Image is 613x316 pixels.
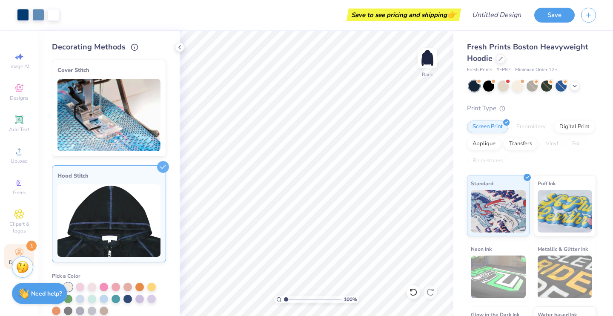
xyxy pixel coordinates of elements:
div: Cover Stitch [57,65,160,75]
span: Standard [471,179,493,188]
span: Image AI [9,63,29,70]
span: Minimum Order: 12 + [515,66,558,74]
strong: Need help? [31,290,62,298]
span: Fresh Prints Boston Heavyweight Hoodie [467,42,588,63]
span: Upload [11,158,28,164]
div: Decorating Methods [52,41,166,53]
img: Metallic & Glitter Ink [538,256,593,298]
img: Standard [471,190,526,233]
div: Hood Stitch [57,171,160,181]
div: Screen Print [467,121,508,133]
span: Clipart & logos [4,221,34,234]
div: Save to see pricing and shipping [349,9,459,21]
div: Back [422,71,433,78]
img: Cover Stitch [57,79,160,151]
span: Puff Ink [538,179,556,188]
span: Add Text [9,126,29,133]
img: Puff Ink [538,190,593,233]
span: Greek [13,189,26,196]
span: Neon Ink [471,244,492,253]
span: Pick a Color [52,273,80,279]
span: 👉 [447,9,456,20]
span: Designs [10,95,29,101]
span: 1 [26,241,37,251]
div: Print Type [467,103,596,113]
input: Untitled Design [465,6,528,23]
span: Metallic & Glitter Ink [538,244,588,253]
div: Rhinestones [467,155,508,167]
span: # FP87 [496,66,511,74]
div: Transfers [504,138,538,150]
span: Fresh Prints [467,66,492,74]
img: Hood Stitch [57,184,160,257]
div: Digital Print [554,121,595,133]
button: Save [534,8,575,23]
div: Vinyl [540,138,564,150]
div: Embroidery [511,121,551,133]
img: Neon Ink [471,256,526,298]
span: 100 % [344,296,357,303]
div: Foil [567,138,587,150]
img: Back [419,49,436,66]
div: Applique [467,138,501,150]
span: Decorate [9,259,29,266]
